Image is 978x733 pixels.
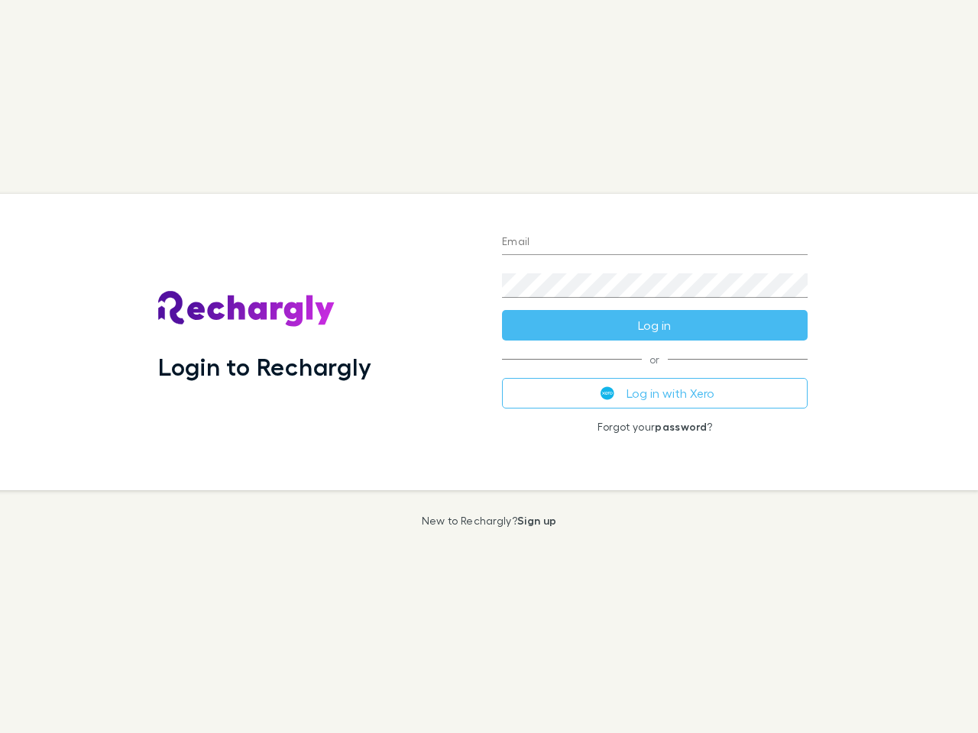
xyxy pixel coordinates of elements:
a: password [655,420,707,433]
button: Log in with Xero [502,378,808,408]
img: Xero's logo [601,386,614,400]
button: Log in [502,310,808,341]
p: New to Rechargly? [422,515,557,527]
a: Sign up [517,514,556,527]
p: Forgot your ? [502,421,808,433]
span: or [502,359,808,360]
h1: Login to Rechargly [158,352,371,381]
img: Rechargly's Logo [158,291,335,328]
